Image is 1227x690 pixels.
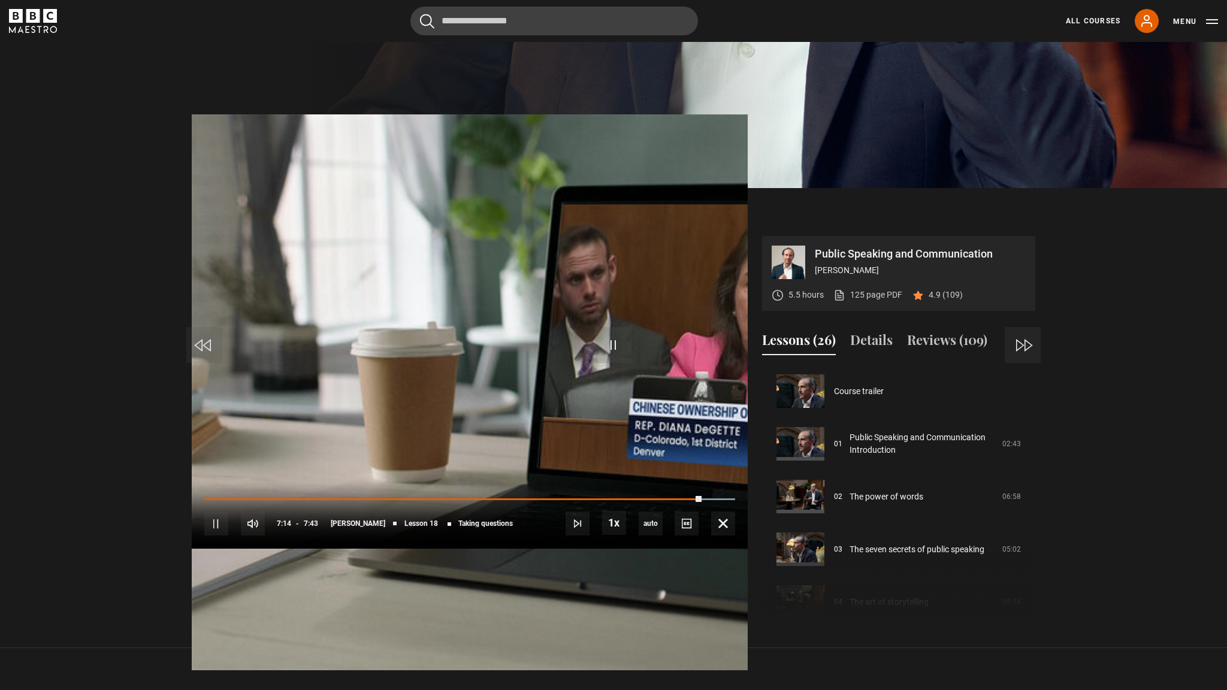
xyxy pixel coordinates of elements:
[639,512,663,535] div: Current quality: 720p
[762,330,836,355] button: Lessons (26)
[711,512,735,535] button: Fullscreen
[834,385,884,398] a: Course trailer
[788,289,824,301] p: 5.5 hours
[1066,16,1120,26] a: All Courses
[304,513,318,534] span: 7:43
[296,519,299,528] span: -
[675,512,699,535] button: Captions
[331,520,385,527] span: [PERSON_NAME]
[204,512,228,535] button: Pause
[410,7,698,35] input: Search
[815,264,1026,277] p: [PERSON_NAME]
[9,9,57,33] svg: BBC Maestro
[850,431,995,456] a: Public Speaking and Communication Introduction
[1173,16,1218,28] button: Toggle navigation
[929,289,963,301] p: 4.9 (109)
[420,14,434,29] button: Submit the search query
[404,520,438,527] span: Lesson 18
[204,498,735,501] div: Progress Bar
[566,512,590,535] button: Next Lesson
[639,512,663,535] span: auto
[850,491,923,503] a: The power of words
[241,512,265,535] button: Mute
[850,543,984,556] a: The seven secrets of public speaking
[833,289,902,301] a: 125 page PDF
[192,236,748,549] video-js: Video Player
[907,330,987,355] button: Reviews (109)
[277,513,291,534] span: 7:14
[602,511,626,535] button: Playback Rate
[458,520,513,527] span: Taking questions
[850,330,893,355] button: Details
[815,249,1026,259] p: Public Speaking and Communication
